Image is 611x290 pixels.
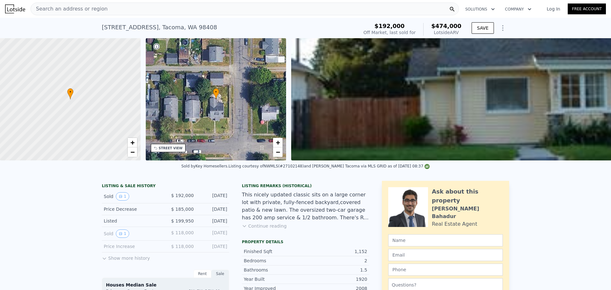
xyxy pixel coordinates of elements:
[116,192,129,201] button: View historical data
[104,192,160,201] div: Sold
[305,248,367,255] div: 1,152
[104,243,160,250] div: Price Increase
[193,270,211,278] div: Rent
[102,23,217,32] div: [STREET_ADDRESS] , Tacoma , WA 98408
[276,138,280,146] span: +
[171,218,194,223] span: $ 199,950
[460,4,500,15] button: Solutions
[130,138,134,146] span: +
[500,4,537,15] button: Company
[244,248,305,255] div: Finished Sqft
[539,6,568,12] a: Log In
[5,4,25,13] img: Lotside
[171,193,194,198] span: $ 192,000
[181,164,228,168] div: Sold by Key Homesellers .
[199,218,227,224] div: [DATE]
[242,191,369,222] div: This nicely updated classic sits on a large corner lot with private, fully-fenced backyard,covere...
[432,187,503,205] div: Ask about this property
[159,146,183,151] div: STREET VIEW
[276,148,280,156] span: −
[102,183,229,190] div: LISTING & SALE HISTORY
[242,223,287,229] button: Continue reading
[568,4,606,14] a: Free Account
[104,230,160,238] div: Sold
[171,207,194,212] span: $ 185,000
[388,264,503,276] input: Phone
[31,5,108,13] span: Search an address or region
[130,148,134,156] span: −
[171,230,194,235] span: $ 118,000
[116,230,129,238] button: View historical data
[244,258,305,264] div: Bedrooms
[431,23,461,29] span: $474,000
[67,88,74,99] div: •
[496,22,509,34] button: Show Options
[305,267,367,273] div: 1.5
[472,22,494,34] button: SAVE
[102,252,150,261] button: Show more history
[242,183,369,188] div: Listing Remarks (Historical)
[104,218,160,224] div: Listed
[425,164,430,169] img: NWMLS Logo
[431,29,461,36] div: Lotside ARV
[228,164,430,168] div: Listing courtesy of NWMLS (#27102148) and [PERSON_NAME] Tacoma via MLS GRID as of [DATE] 08:37
[199,243,227,250] div: [DATE]
[211,270,229,278] div: Sale
[273,147,283,157] a: Zoom out
[199,206,227,212] div: [DATE]
[305,258,367,264] div: 2
[213,89,219,95] span: •
[432,205,503,220] div: [PERSON_NAME] Bahadur
[375,23,405,29] span: $192,000
[244,276,305,282] div: Year Built
[388,249,503,261] input: Email
[388,234,503,246] input: Name
[128,138,137,147] a: Zoom in
[244,267,305,273] div: Bathrooms
[171,244,194,249] span: $ 118,000
[199,192,227,201] div: [DATE]
[104,206,160,212] div: Price Decrease
[67,89,74,95] span: •
[363,29,416,36] div: Off Market, last sold for
[273,138,283,147] a: Zoom in
[213,88,219,99] div: •
[199,230,227,238] div: [DATE]
[305,276,367,282] div: 1920
[432,220,477,228] div: Real Estate Agent
[106,282,225,288] div: Houses Median Sale
[242,239,369,244] div: Property details
[128,147,137,157] a: Zoom out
